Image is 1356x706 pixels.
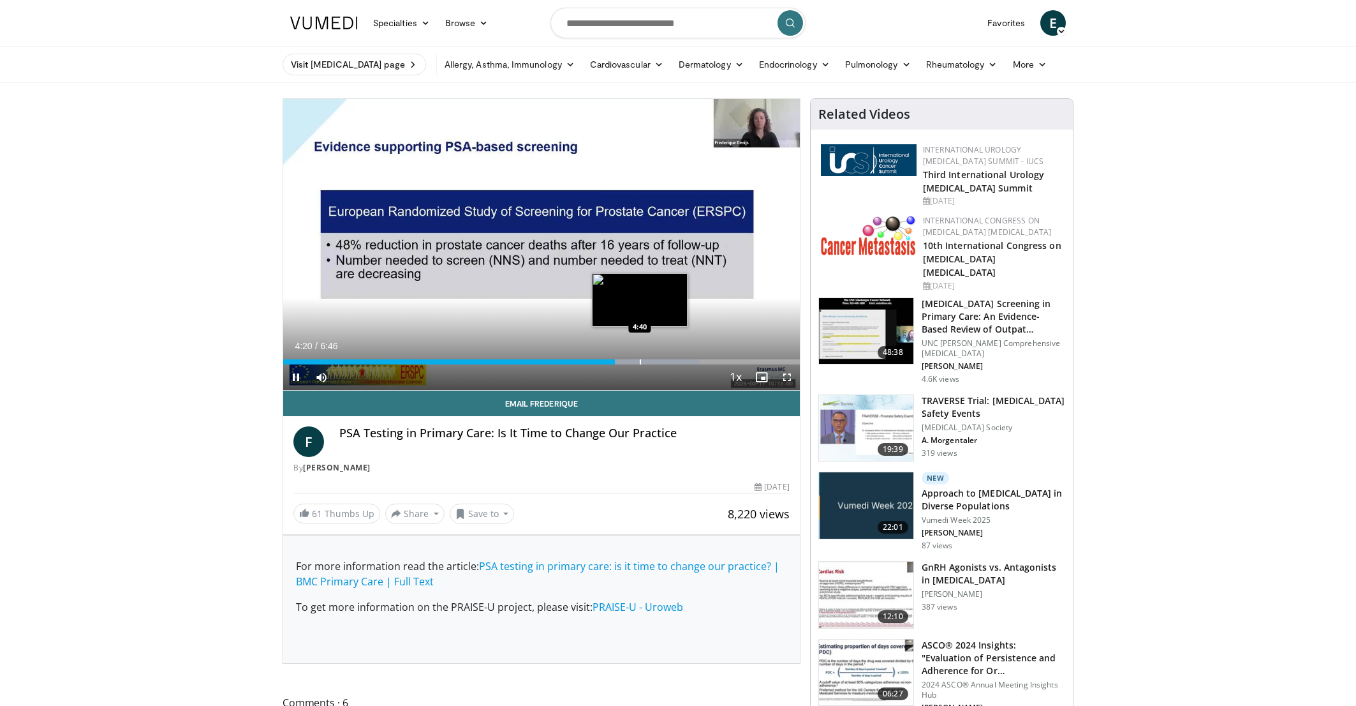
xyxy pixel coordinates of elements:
[819,472,913,539] img: 64091761-3a90-4f59-a7d4-814d50403800.png.150x105_q85_crop-smart_upscale.jpg
[922,680,1065,700] p: 2024 ASCO® Annual Meeting Insights Hub
[922,448,957,458] p: 319 views
[922,589,1065,599] p: [PERSON_NAME]
[303,462,371,473] a: [PERSON_NAME]
[437,52,582,77] a: Allergy, Asthma, Immunology
[293,426,324,457] a: F
[922,528,1065,538] p: [PERSON_NAME]
[751,52,837,77] a: Endocrinology
[283,391,800,416] a: Email Frederique
[671,52,751,77] a: Dermatology
[878,521,908,534] span: 22:01
[819,562,913,628] img: 4ed9cc65-b1df-4f2f-b652-80d18db1aa19.150x105_q85_crop-smart_upscale.jpg
[339,426,790,440] h4: PSA Testing in Primary Care: Is It Time to Change Our Practice
[293,504,380,523] a: 61 Thumbs Up
[818,472,1065,551] a: 22:01 New Approach to [MEDICAL_DATA] in Diverse Populations Vumedi Week 2025 [PERSON_NAME] 87 views
[755,481,789,493] div: [DATE]
[550,8,806,38] input: Search topics, interventions
[821,215,917,255] img: 6ff8bc22-9509-4454-a4f8-ac79dd3b8976.png.150x105_q85_autocrop_double_scale_upscale_version-0.2.png
[283,359,800,364] div: Progress Bar
[320,341,337,351] span: 6:46
[821,144,917,176] img: 62fb9566-9173-4071-bcb6-e47c745411c0.png.150x105_q85_autocrop_double_scale_upscale_version-0.2.png
[296,559,787,589] p: For more information read the article:
[593,600,683,614] a: PRAISE-U - Uroweb
[923,195,1063,207] div: [DATE]
[296,599,787,615] p: To get more information on the PRAISE-U project, please visit:
[923,144,1044,167] a: International Urology [MEDICAL_DATA] Summit - IUCS
[1005,52,1054,77] a: More
[309,364,334,390] button: Mute
[749,364,774,390] button: Enable picture-in-picture mode
[818,297,1065,384] a: 48:38 [MEDICAL_DATA] Screening in Primary Care: An Evidence-Based Review of Outpat… UNC [PERSON_N...
[365,10,438,36] a: Specialties
[922,561,1065,587] h3: GnRH Agonists vs. Antagonists in [MEDICAL_DATA]
[283,364,309,390] button: Pause
[922,472,950,484] p: New
[312,507,322,520] span: 61
[980,10,1033,36] a: Favorites
[923,239,1061,278] a: 10th International Congress on [MEDICAL_DATA] [MEDICAL_DATA]
[385,504,445,524] button: Share
[922,297,1065,336] h3: [MEDICAL_DATA] Screening in Primary Care: An Evidence-Based Review of Outpat…
[582,52,671,77] a: Cardiovascular
[293,462,790,474] div: By
[592,273,688,327] img: image.jpeg
[878,610,908,623] span: 12:10
[290,17,358,29] img: VuMedi Logo
[923,215,1052,237] a: International Congress on [MEDICAL_DATA] [MEDICAL_DATA]
[837,52,918,77] a: Pulmonology
[819,395,913,462] img: 9812f22f-d817-4923-ae6c-a42f6b8f1c21.png.150x105_q85_crop-smart_upscale.png
[450,504,515,524] button: Save to
[283,54,426,75] a: Visit [MEDICAL_DATA] page
[922,374,959,384] p: 4.6K views
[922,435,1065,446] p: A. Morgentaler
[923,280,1063,292] div: [DATE]
[774,364,800,390] button: Fullscreen
[922,487,1065,513] h3: Approach to [MEDICAL_DATA] in Diverse Populations
[878,346,908,359] span: 48:38
[922,515,1065,525] p: Vumedi Week 2025
[295,341,312,351] span: 4:20
[922,423,1065,433] p: [MEDICAL_DATA] Society
[818,394,1065,462] a: 19:39 TRAVERSE Trial: [MEDICAL_DATA] Safety Events [MEDICAL_DATA] Society A. Morgentaler 319 views
[296,559,779,589] a: PSA testing in primary care: is it time to change our practice? | BMC Primary Care | Full Text
[922,361,1065,372] p: [PERSON_NAME]
[922,639,1065,677] h3: ASCO® 2024 Insights: "Evaluation of Persistence and Adherence for Or…
[922,541,953,551] p: 87 views
[878,687,908,700] span: 06:27
[922,338,1065,359] p: UNC [PERSON_NAME] Comprehensive [MEDICAL_DATA]
[878,443,908,456] span: 19:39
[315,341,318,351] span: /
[923,169,1045,194] a: Third International Urology [MEDICAL_DATA] Summit
[922,602,957,612] p: 387 views
[728,506,790,522] span: 8,220 views
[283,99,800,391] video-js: Video Player
[723,364,749,390] button: Playback Rate
[918,52,1005,77] a: Rheumatology
[1040,10,1066,36] a: E
[819,298,913,364] img: 213394d7-9130-4fd8-a63c-d5185ed7bc00.150x105_q85_crop-smart_upscale.jpg
[818,107,910,122] h4: Related Videos
[438,10,496,36] a: Browse
[922,394,1065,420] h3: TRAVERSE Trial: [MEDICAL_DATA] Safety Events
[819,640,913,706] img: 4ab415b6-5b45-49d4-b864-8bfd33c70766.150x105_q85_crop-smart_upscale.jpg
[818,561,1065,629] a: 12:10 GnRH Agonists vs. Antagonists in [MEDICAL_DATA] [PERSON_NAME] 387 views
